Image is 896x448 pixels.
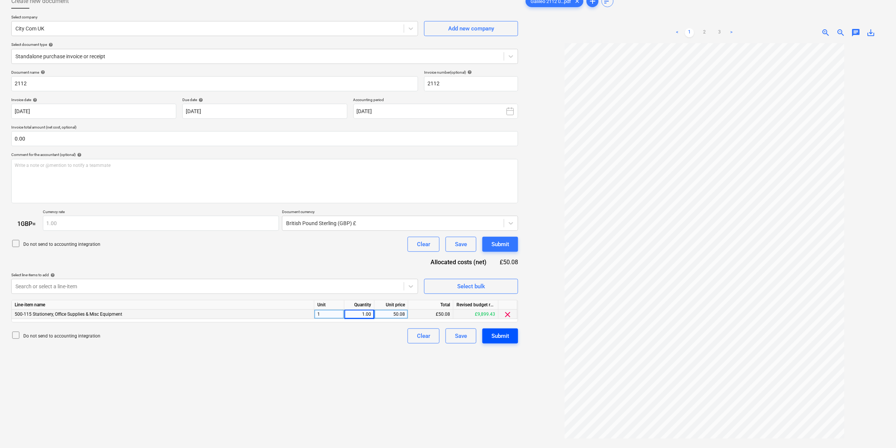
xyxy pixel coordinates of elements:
input: Invoice total amount (net cost, optional) [11,131,518,146]
div: Clear [417,239,430,249]
button: [DATE] [353,104,518,119]
span: save_alt [867,28,876,37]
span: clear [503,310,512,319]
div: Invoice number (optional) [424,70,518,75]
div: 1.00 [347,310,371,319]
div: Select line-items to add [11,272,418,277]
p: Do not send to accounting integration [23,333,100,339]
div: Document name [11,70,418,75]
div: £50.08 [408,310,453,319]
a: Page 1 is your current page [685,28,694,37]
div: Invoice date [11,97,176,102]
div: Submit [491,331,509,341]
div: £9,899.43 [453,310,499,319]
a: Next page [727,28,736,37]
div: 1 GBP = [11,220,43,227]
span: zoom_out [837,28,846,37]
span: help [39,70,45,74]
div: Unit price [374,300,408,310]
button: Select bulk [424,279,518,294]
input: Document name [11,76,418,91]
span: help [49,273,55,277]
div: Revised budget remaining [453,300,499,310]
div: £50.08 [499,258,518,266]
div: Select document type [11,42,518,47]
div: Quantity [344,300,374,310]
div: Line-item name [12,300,314,310]
span: help [197,98,203,102]
input: Due date not specified [182,104,347,119]
button: Clear [408,237,440,252]
input: Invoice number [424,76,518,91]
span: help [31,98,37,102]
span: help [47,42,53,47]
div: Total [408,300,453,310]
button: Submit [482,237,518,252]
button: Clear [408,328,440,344]
div: Comment for the accountant (optional) [11,152,518,157]
div: Allocated costs (net) [420,258,499,266]
div: Submit [491,239,509,249]
iframe: Chat Widget [858,412,896,448]
a: Previous page [673,28,682,37]
a: Page 2 [700,28,709,37]
button: Add new company [424,21,518,36]
div: Due date [182,97,347,102]
div: Save [455,331,467,341]
span: zoom_in [822,28,831,37]
span: 500-115 Stationery, Office Supplies & Misc Equipment [15,312,122,317]
button: Save [446,328,476,344]
div: 50.08 [378,310,405,319]
p: Do not send to accounting integration [23,241,100,248]
p: Currency rate [43,209,279,216]
div: Select bulk [457,282,485,291]
div: Clear [417,331,430,341]
p: Invoice total amount (net cost, optional) [11,125,518,131]
button: Submit [482,328,518,344]
p: Document currency [282,209,518,216]
input: Invoice date not specified [11,104,176,119]
a: Page 3 [715,28,724,37]
div: Add new company [448,24,494,33]
div: 1 [314,310,344,319]
p: Accounting period [353,97,518,104]
p: Select company [11,15,418,21]
span: help [466,70,472,74]
div: Save [455,239,467,249]
button: Save [446,237,476,252]
span: help [76,153,82,157]
span: chat [852,28,861,37]
div: Unit [314,300,344,310]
